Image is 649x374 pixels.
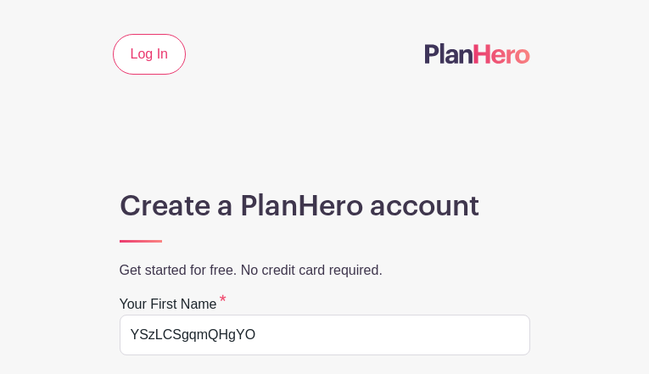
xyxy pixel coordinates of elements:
[120,190,530,224] h1: Create a PlanHero account
[120,294,227,315] label: Your first name
[120,315,530,355] input: e.g. Julie
[113,34,186,75] a: Log In
[425,43,530,64] img: logo-507f7623f17ff9eddc593b1ce0a138ce2505c220e1c5a4e2b4648c50719b7d32.svg
[120,260,530,281] p: Get started for free. No credit card required.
